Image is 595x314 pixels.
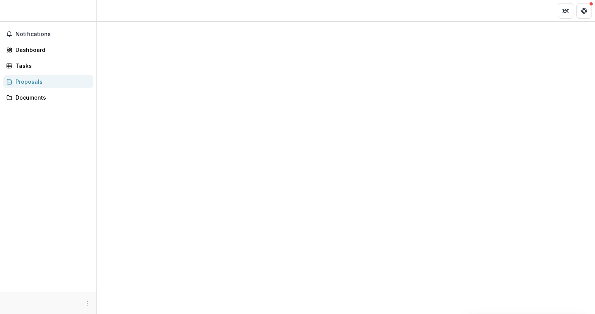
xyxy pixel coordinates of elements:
[3,75,93,88] a: Proposals
[83,298,92,308] button: More
[15,93,87,102] div: Documents
[15,46,87,54] div: Dashboard
[15,78,87,86] div: Proposals
[15,62,87,70] div: Tasks
[558,3,573,19] button: Partners
[3,28,93,40] button: Notifications
[576,3,592,19] button: Get Help
[3,43,93,56] a: Dashboard
[3,59,93,72] a: Tasks
[3,91,93,104] a: Documents
[15,31,90,38] span: Notifications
